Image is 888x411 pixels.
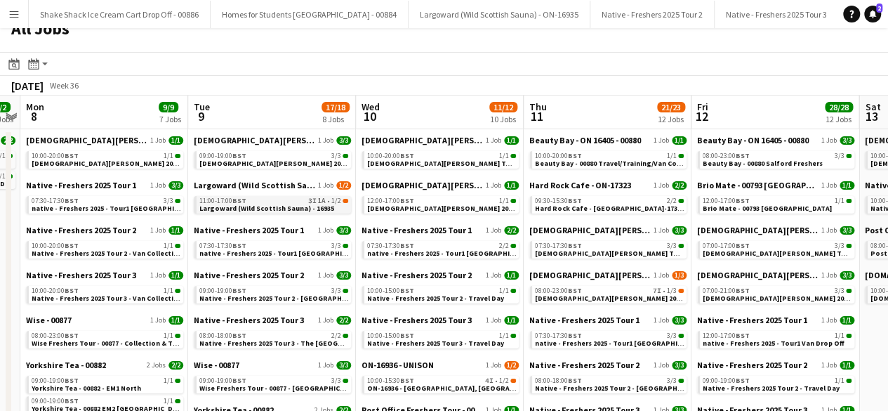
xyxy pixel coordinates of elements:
[32,196,180,212] a: 07:30-17:30BST3/3native - Freshers 2025 - Tour1 [GEOGRAPHIC_DATA]
[736,196,750,205] span: BST
[26,360,106,370] span: Yorkshire Tea - 00882
[529,315,687,325] a: Native - Freshers 2025 Tour 11 Job3/3
[194,135,315,145] span: Lady Garden 2025 Tour 2 - 00848
[654,271,669,280] span: 1 Job
[26,135,183,145] a: [DEMOGRAPHIC_DATA][PERSON_NAME] 2025 Tour 2 - 008481 Job1/1
[654,136,669,145] span: 1 Job
[367,151,516,167] a: 10:00-20:00BST1/1[DEMOGRAPHIC_DATA][PERSON_NAME] Tour 1 - Collection Day - 00848
[26,180,136,190] span: Native - Freshers 2025 Tour 1
[32,197,79,204] span: 07:30-17:30
[529,225,687,270] div: [DEMOGRAPHIC_DATA][PERSON_NAME] 2025 Tour 1 - 008481 Job3/307:30-17:30BST3/3[DEMOGRAPHIC_DATA][PE...
[672,316,687,325] span: 3/3
[362,315,519,360] div: Native - Freshers 2025 Tour 31 Job1/110:00-15:00BST1/1Native - Freshers 2025 Tour 3 - Travel Day
[1,136,15,145] span: 2/2
[840,136,854,145] span: 3/3
[318,361,333,370] span: 1 Job
[821,316,837,325] span: 1 Job
[65,151,79,160] span: BST
[486,271,501,280] span: 1 Job
[362,180,483,190] span: Lady Garden 2025 Tour 2 - 00848
[194,315,351,325] a: Native - Freshers 2025 Tour 31 Job2/2
[336,181,351,190] span: 1/2
[703,339,844,348] span: native - Freshers 2025 - Tour1 Van Drop Off
[835,152,844,159] span: 3/3
[65,196,79,205] span: BST
[194,270,351,280] a: Native - Freshers 2025 Tour 21 Job3/3
[535,339,705,348] span: native - Freshers 2025 - Tour1 Paisley Campus
[486,316,501,325] span: 1 Job
[308,197,317,204] span: 3I
[654,316,669,325] span: 1 Job
[367,197,414,204] span: 12:00-17:00
[653,287,661,294] span: 7I
[535,204,757,213] span: Hard Rock Cafe - ON-17323 Edinburgh
[504,226,519,235] span: 2/2
[504,181,519,190] span: 1/1
[194,225,351,235] a: Native - Freshers 2025 Tour 11 Job3/3
[362,270,519,315] div: Native - Freshers 2025 Tour 21 Job1/110:00-15:00BST1/1Native - Freshers 2025 Tour 2 - Travel Day
[150,316,166,325] span: 1 Job
[150,271,166,280] span: 1 Job
[667,197,677,204] span: 2/2
[703,197,750,204] span: 12:00-17:00
[535,242,582,249] span: 07:30-17:30
[703,332,750,339] span: 12:00-17:00
[318,271,333,280] span: 1 Job
[876,4,882,13] span: 2
[529,360,640,370] span: Native - Freshers 2025 Tour 2
[568,376,582,385] span: BST
[164,287,173,294] span: 1/1
[32,241,180,257] a: 10:00-20:00BST1/1Native - Freshers 2025 Tour 2 - Van Collection & Travel Day
[529,225,651,235] span: Lady Garden 2025 Tour 1 - 00848
[194,180,351,225] div: Largoward (Wild Scottish Sauna) - ON-169351 Job1/211:00-17:00BST3I1A•1/2Largoward (Wild Scottish ...
[32,286,180,302] a: 10:00-20:00BST1/1Native - Freshers 2025 Tour 3 - Van Collection & Travel Day
[194,315,351,360] div: Native - Freshers 2025 Tour 31 Job2/208:00-18:00BST2/2Native - Freshers 2025 Tour 3 - The [GEOGRA...
[697,135,854,145] a: Beauty Bay - ON 16405 - 008801 Job3/3
[168,361,183,370] span: 2/2
[590,1,715,28] button: Native - Freshers 2025 Tour 2
[703,376,851,392] a: 09:00-19:00BST1/1Native - Freshers 2025 Tour 2 - Travel Day
[697,315,807,325] span: Native - Freshers 2025 Tour 1
[840,361,854,370] span: 1/1
[150,136,166,145] span: 1 Job
[336,361,351,370] span: 3/3
[232,196,246,205] span: BST
[367,339,504,348] span: Native - Freshers 2025 Tour 3 - Travel Day
[318,316,333,325] span: 1 Job
[164,152,173,159] span: 1/1
[26,270,183,315] div: Native - Freshers 2025 Tour 31 Job1/110:00-20:00BST1/1Native - Freshers 2025 Tour 3 - Van Collect...
[736,286,750,295] span: BST
[232,286,246,295] span: BST
[318,181,333,190] span: 1 Job
[32,339,204,348] span: Wise Freshers Tour - 00877 - Collection & Travel Day
[362,270,472,280] span: Native - Freshers 2025 Tour 2
[529,135,641,145] span: Beauty Bay - ON 16405 - 00880
[697,360,854,370] a: Native - Freshers 2025 Tour 21 Job1/1
[362,180,519,190] a: [DEMOGRAPHIC_DATA][PERSON_NAME] 2025 Tour 2 - 008481 Job1/1
[654,226,669,235] span: 1 Job
[736,241,750,250] span: BST
[362,360,519,370] a: ON-16936 - UNISON1 Job1/2
[211,1,409,28] button: Homes for Students [GEOGRAPHIC_DATA] - 00884
[535,286,684,302] a: 08:00-23:00BST7I•1/3[DEMOGRAPHIC_DATA][PERSON_NAME] 2025 Tour 2 - 00848 - [PERSON_NAME][GEOGRAPHI...
[26,315,183,360] div: Wise - 008771 Job1/108:00-23:00BST1/1Wise Freshers Tour - 00877 - Collection & Travel Day
[194,180,315,190] span: Largoward (Wild Scottish Sauna) - ON-16935
[164,332,173,339] span: 1/1
[535,196,684,212] a: 09:30-15:30BST2/2Hard Rock Cafe - [GEOGRAPHIC_DATA]-17323 [GEOGRAPHIC_DATA]
[26,135,183,180] div: [DEMOGRAPHIC_DATA][PERSON_NAME] 2025 Tour 2 - 008481 Job1/110:00-20:00BST1/1[DEMOGRAPHIC_DATA][PE...
[697,180,854,190] a: Brio Mate - 00793 [GEOGRAPHIC_DATA]1 Job1/1
[568,196,582,205] span: BST
[535,159,703,168] span: Beauty Bay - 00880 Travel/Training/Van Collection
[26,180,183,190] a: Native - Freshers 2025 Tour 11 Job3/3
[32,332,79,339] span: 08:00-23:00
[362,360,434,370] span: ON-16936 - UNISON
[232,151,246,160] span: BST
[535,287,684,294] div: •
[26,225,183,270] div: Native - Freshers 2025 Tour 21 Job1/110:00-20:00BST1/1Native - Freshers 2025 Tour 2 - Van Collect...
[529,270,651,280] span: Lady Garden 2025 Tour 2 - 00848
[362,135,519,180] div: [DEMOGRAPHIC_DATA][PERSON_NAME] 2025 Tour 1 - 008481 Job1/110:00-20:00BST1/1[DEMOGRAPHIC_DATA][PE...
[367,249,537,258] span: native - Freshers 2025 - Tour1 Ayr Campus
[336,136,351,145] span: 3/3
[336,316,351,325] span: 2/2
[150,181,166,190] span: 1 Job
